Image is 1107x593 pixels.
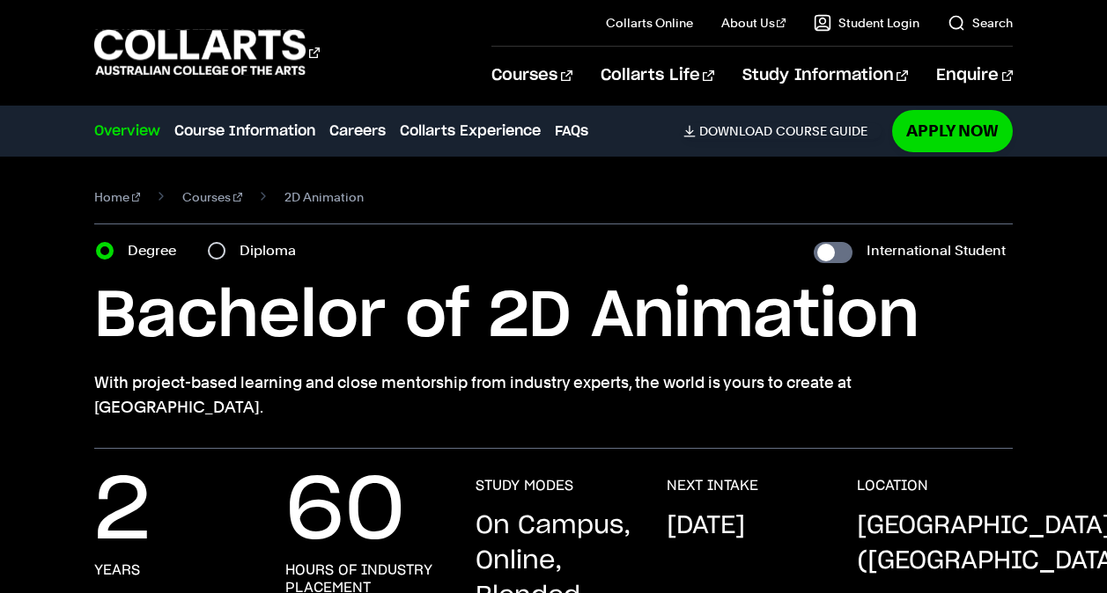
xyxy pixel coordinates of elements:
[867,238,1006,263] label: International Student
[240,238,306,263] label: Diploma
[94,277,1013,356] h1: Bachelor of 2D Animation
[94,561,140,579] h3: Years
[606,14,693,32] a: Collarts Online
[814,14,919,32] a: Student Login
[683,123,882,139] a: DownloadCourse Guide
[892,110,1013,151] a: Apply Now
[742,47,908,105] a: Study Information
[182,185,242,209] a: Courses
[94,121,160,142] a: Overview
[94,477,151,547] p: 2
[721,14,786,32] a: About Us
[857,477,928,494] h3: LOCATION
[936,47,1013,105] a: Enquire
[948,14,1013,32] a: Search
[174,121,315,142] a: Course Information
[601,47,714,105] a: Collarts Life
[128,238,187,263] label: Degree
[400,121,541,142] a: Collarts Experience
[285,477,405,547] p: 60
[555,121,588,142] a: FAQs
[667,477,758,494] h3: NEXT INTAKE
[491,47,572,105] a: Courses
[94,370,1013,420] p: With project-based learning and close mentorship from industry experts, the world is yours to cre...
[699,123,772,139] span: Download
[94,27,320,77] div: Go to homepage
[476,477,573,494] h3: STUDY MODES
[329,121,386,142] a: Careers
[284,185,364,209] span: 2D Animation
[94,185,141,209] a: Home
[667,509,745,544] p: [DATE]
